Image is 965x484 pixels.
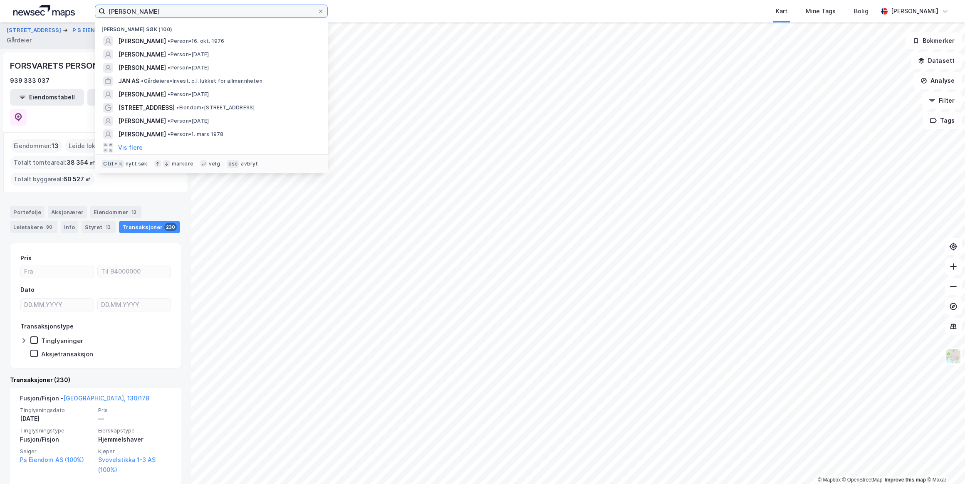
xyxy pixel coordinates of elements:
div: Portefølje [10,206,45,218]
div: [PERSON_NAME] søk (100) [95,20,328,35]
span: Person • [DATE] [168,118,209,124]
a: Ps Eiendom AS (100%) [20,455,93,465]
div: nytt søk [126,161,148,167]
span: Person • [DATE] [168,51,209,58]
span: Person • 1. mars 1978 [168,131,223,138]
input: DD.MM.YYYY [21,299,94,311]
img: Z [945,348,961,364]
span: Person • [DATE] [168,64,209,71]
button: Datasett [911,52,962,69]
span: JAN AS [118,76,139,86]
button: [STREET_ADDRESS] [7,26,63,35]
div: Aksjetransaksjon [41,350,93,358]
iframe: Chat Widget [923,444,965,484]
span: Selger [20,448,93,455]
div: [PERSON_NAME] [891,6,938,16]
span: Pris [98,407,171,414]
span: • [141,78,144,84]
span: 38 354 ㎡ [67,158,95,168]
span: [PERSON_NAME] [118,116,166,126]
button: P S EIENDOM AS [72,26,118,35]
input: Fra [21,265,94,278]
div: 13 [130,208,138,216]
span: • [176,104,179,111]
div: Eiendommer [90,206,141,218]
span: • [168,64,170,71]
div: Pris [20,253,32,263]
div: Tinglysninger [41,337,83,345]
div: Leietakere [10,221,57,233]
span: Person • [DATE] [168,91,209,98]
div: Totalt byggareal : [10,173,94,186]
span: Person • 16. okt. 1976 [168,38,224,44]
div: Aksjonærer [48,206,87,218]
button: Bokmerker [906,32,962,49]
button: Analyse [913,72,962,89]
a: [GEOGRAPHIC_DATA], 130/178 [63,395,149,402]
button: Vis flere [118,143,143,153]
span: 13 [52,141,59,151]
div: 230 [164,223,177,231]
div: 13 [104,223,112,231]
button: Eiendomstabell [10,89,84,106]
span: [PERSON_NAME] [118,36,166,46]
div: Info [61,221,78,233]
div: Hjemmelshaver [98,435,171,444]
span: [PERSON_NAME] [118,63,166,73]
span: Tinglysningstype [20,427,93,434]
button: Tags [923,112,962,129]
div: Leide lokasjoner : [65,139,124,153]
span: Eierskapstype [98,427,171,434]
span: [PERSON_NAME] [118,49,166,59]
span: [STREET_ADDRESS] [118,103,175,113]
input: Søk på adresse, matrikkel, gårdeiere, leietakere eller personer [105,5,317,17]
span: [PERSON_NAME] [118,129,166,139]
a: Svovelstikka 1-3 AS (100%) [98,455,171,475]
div: esc [227,160,240,168]
div: Fusjon/Fisjon - [20,393,149,407]
div: avbryt [241,161,258,167]
div: Kart [776,6,787,16]
div: Eiendommer : [10,139,62,153]
img: logo.a4113a55bc3d86da70a041830d287a7e.svg [13,5,75,17]
span: Eiendom • [STREET_ADDRESS] [176,104,255,111]
div: Ctrl + k [101,160,124,168]
a: OpenStreetMap [842,477,883,483]
input: Til 94000000 [98,265,171,278]
div: Styret [82,221,116,233]
div: Totalt tomteareal : [10,156,99,169]
span: • [168,38,170,44]
span: • [168,51,170,57]
div: velg [209,161,220,167]
div: Fusjon/Fisjon [20,435,93,444]
span: [PERSON_NAME] [118,89,166,99]
div: Transaksjonstype [20,321,74,331]
div: 939 333 037 [10,76,49,86]
div: markere [172,161,193,167]
div: FORSVARETS PERSONELLSERVICE [10,59,148,72]
div: Bolig [854,6,868,16]
div: 80 [45,223,54,231]
button: Filter [922,92,962,109]
a: Improve this map [885,477,926,483]
div: Transaksjoner [119,221,180,233]
input: DD.MM.YYYY [98,299,171,311]
div: Gårdeier [7,35,32,45]
div: — [98,414,171,424]
span: • [168,91,170,97]
span: • [168,131,170,137]
div: Transaksjoner (230) [10,375,181,385]
div: [DATE] [20,414,93,424]
span: • [168,118,170,124]
div: Kontrollprogram for chat [923,444,965,484]
button: Leietakertabell [87,89,161,106]
span: Kjøper [98,448,171,455]
div: Dato [20,285,35,295]
a: Mapbox [818,477,841,483]
div: Mine Tags [806,6,836,16]
span: Gårdeiere • Invest. o.l. lukket for allmennheten [141,78,262,84]
span: Tinglysningsdato [20,407,93,414]
span: 60 527 ㎡ [63,174,91,184]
